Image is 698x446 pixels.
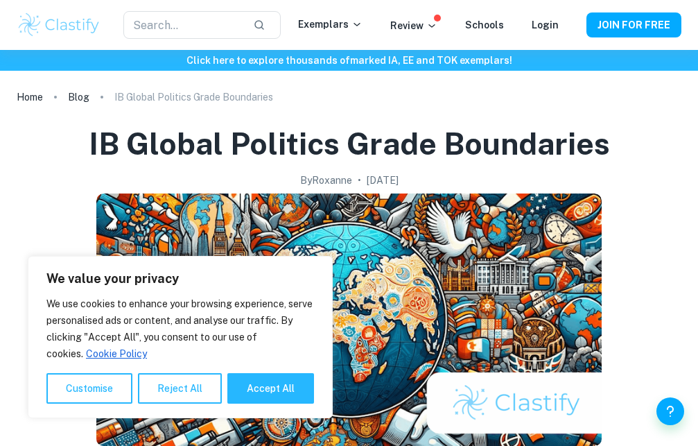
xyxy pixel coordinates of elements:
[390,18,437,33] p: Review
[227,373,314,404] button: Accept All
[298,17,363,32] p: Exemplars
[17,87,43,107] a: Home
[532,19,559,31] a: Login
[656,397,684,425] button: Help and Feedback
[85,348,148,360] a: Cookie Policy
[367,173,399,188] h2: [DATE]
[586,12,681,37] button: JOIN FOR FREE
[138,373,222,404] button: Reject All
[46,271,314,287] p: We value your privacy
[46,373,132,404] button: Customise
[89,123,610,164] h1: IB Global Politics Grade Boundaries
[17,11,101,39] img: Clastify logo
[300,173,352,188] h2: By Roxanne
[3,53,695,68] h6: Click here to explore thousands of marked IA, EE and TOK exemplars !
[114,89,273,105] p: IB Global Politics Grade Boundaries
[123,11,242,39] input: Search...
[68,87,89,107] a: Blog
[46,295,314,362] p: We use cookies to enhance your browsing experience, serve personalised ads or content, and analys...
[28,256,333,418] div: We value your privacy
[358,173,361,188] p: •
[465,19,504,31] a: Schools
[96,194,602,446] img: IB Global Politics Grade Boundaries cover image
